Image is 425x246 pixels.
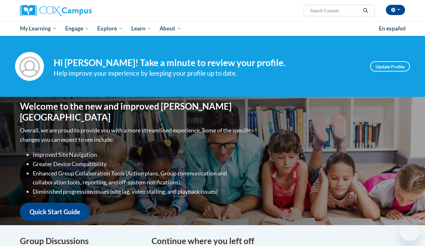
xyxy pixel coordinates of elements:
a: Explore [93,21,127,36]
button: Search [361,7,370,14]
button: Account Settings [386,5,405,15]
img: Cox Campus [20,5,92,16]
span: My Learning [20,25,57,32]
li: Greater Device Compatibility [33,159,253,169]
a: Engage [61,21,93,36]
span: About [160,25,181,32]
li: Diminished progression issues (site lag, video stalling, and playback issues) [33,187,253,196]
div: Main menu [10,21,415,36]
span: Explore [97,25,123,32]
span: En español [379,25,406,32]
h4: Hi [PERSON_NAME]! Take a minute to review your profile. [54,57,360,68]
span: Learn [131,25,152,32]
a: En español [375,22,410,35]
a: About [156,21,186,36]
input: Search Courses [309,7,361,14]
span: Engage [65,25,89,32]
li: Improved Site Navigation [33,150,253,159]
h1: Welcome to the new and improved [PERSON_NAME][GEOGRAPHIC_DATA] [20,101,253,123]
li: Enhanced Group Collaboration Tools (Action plans, Group communication and collaboration tools, re... [33,169,253,187]
a: My Learning [16,21,61,36]
a: Quick Start Guide [20,203,90,221]
a: Learn [127,21,156,36]
a: Cox Campus [20,5,142,16]
img: Profile Image [15,52,44,81]
iframe: Button to launch messaging window [399,220,420,241]
a: Update Profile [370,61,410,72]
div: Help improve your experience by keeping your profile up to date. [54,68,360,79]
p: Overall, we are proud to provide you with a more streamlined experience. Some of the specific cha... [20,126,253,144]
